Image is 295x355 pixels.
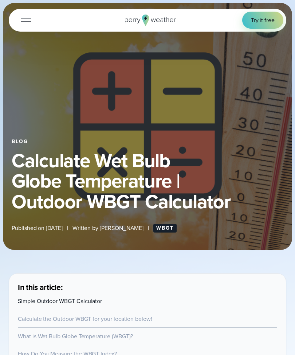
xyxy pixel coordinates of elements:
[242,12,283,29] a: Try it free
[12,150,283,212] h1: Calculate Wet Bulb Globe Temperature | Outdoor WBGT Calculator
[18,315,152,323] a: Calculate the Outdoor WBGT for your location below!
[72,224,144,232] span: Written by [PERSON_NAME]
[12,139,283,145] div: Blog
[18,332,133,340] a: What is Wet Bulb Globe Temperature (WBGT)?
[148,224,149,232] span: |
[251,16,275,24] span: Try it free
[153,224,177,233] a: WBGT
[18,282,277,293] h3: In this article:
[67,224,68,232] span: |
[18,297,102,305] a: Simple Outdoor WBGT Calculator
[12,224,63,232] span: Published on [DATE]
